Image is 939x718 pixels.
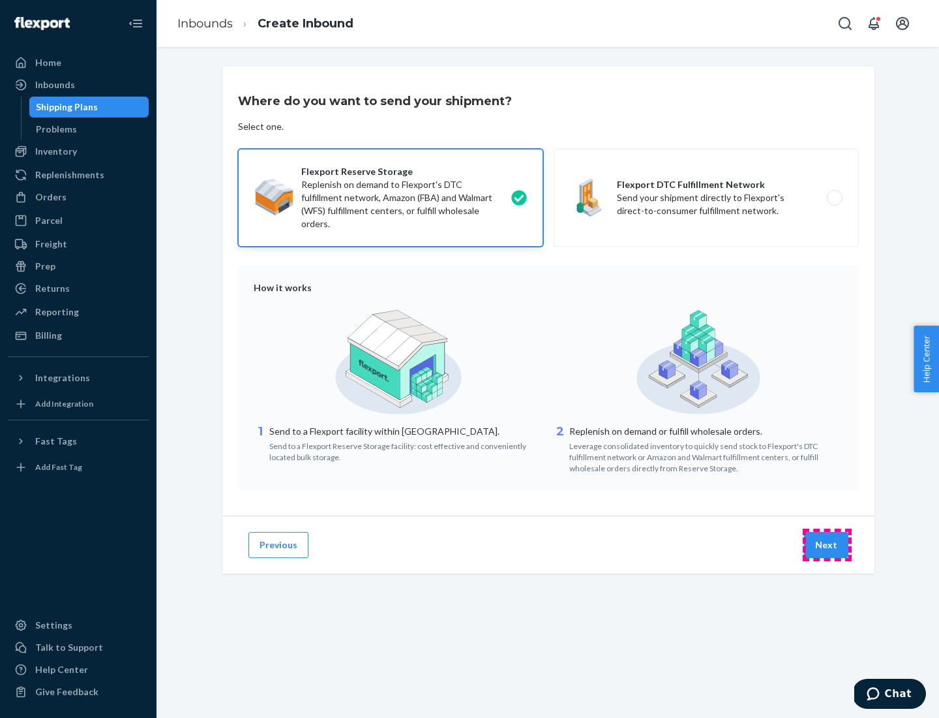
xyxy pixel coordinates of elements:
a: Add Integration [8,394,149,414]
button: Integrations [8,367,149,388]
button: Previous [248,532,308,558]
a: Create Inbound [258,16,353,31]
div: Replenishments [35,168,104,181]
a: Inbounds [8,74,149,95]
button: Next [804,532,848,558]
p: Replenish on demand or fulfill wholesale orders. [569,425,843,438]
div: Prep [35,260,55,273]
button: Open notifications [861,10,887,37]
div: Add Integration [35,398,93,409]
div: Problems [36,123,77,136]
a: Home [8,52,149,73]
div: Send to a Flexport Reserve Storage facility: cost effective and conveniently located bulk storage. [269,438,543,463]
div: Give Feedback [35,685,98,698]
a: Billing [8,325,149,346]
div: Add Fast Tag [35,461,82,473]
a: Add Fast Tag [8,457,149,478]
div: How it works [254,281,843,294]
div: Integrations [35,371,90,384]
button: Help Center [914,326,939,392]
a: Help Center [8,659,149,680]
a: Inbounds [177,16,233,31]
div: Parcel [35,214,63,227]
div: 1 [254,424,267,463]
a: Replenishments [8,164,149,185]
a: Shipping Plans [29,97,149,117]
a: Reporting [8,302,149,322]
iframe: Opens a widget where you can chat to one of our agents [854,679,926,711]
div: Freight [35,238,67,251]
div: Fast Tags [35,435,77,448]
a: Parcel [8,210,149,231]
div: Settings [35,619,72,632]
h3: Where do you want to send your shipment? [238,93,512,110]
a: Freight [8,234,149,255]
div: Inbounds [35,78,75,91]
div: Orders [35,191,67,204]
a: Settings [8,615,149,636]
div: Reporting [35,305,79,319]
div: Home [35,56,61,69]
button: Close Navigation [123,10,149,37]
img: Flexport logo [14,17,70,30]
a: Orders [8,187,149,208]
div: Shipping Plans [36,101,98,114]
div: Talk to Support [35,641,103,654]
div: Help Center [35,663,88,676]
button: Open account menu [889,10,916,37]
button: Give Feedback [8,681,149,702]
div: Returns [35,282,70,295]
p: Send to a Flexport facility within [GEOGRAPHIC_DATA]. [269,425,543,438]
ol: breadcrumbs [167,5,364,43]
a: Inventory [8,141,149,162]
a: Prep [8,256,149,277]
button: Open Search Box [832,10,858,37]
div: Select one. [238,120,284,133]
button: Talk to Support [8,637,149,658]
div: Inventory [35,145,77,158]
div: Billing [35,329,62,342]
button: Fast Tags [8,431,149,452]
div: 2 [554,424,567,474]
a: Returns [8,278,149,299]
div: Leverage consolidated inventory to quickly send stock to Flexport's DTC fulfillment network or Am... [569,438,843,474]
a: Problems [29,119,149,140]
